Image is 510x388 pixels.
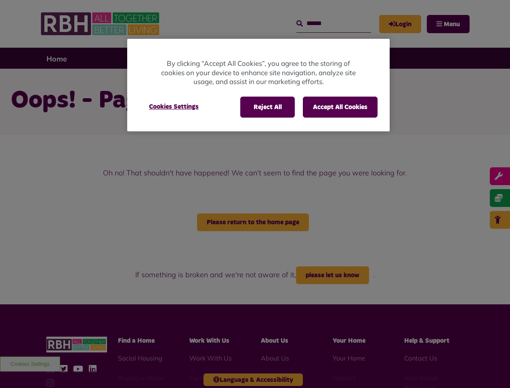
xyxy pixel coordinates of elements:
[127,39,390,131] div: Privacy
[160,59,357,86] p: By clicking “Accept All Cookies”, you agree to the storing of cookies on your device to enhance s...
[303,97,378,118] button: Accept All Cookies
[139,97,208,117] button: Cookies Settings
[240,97,295,118] button: Reject All
[127,39,390,131] div: Cookie banner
